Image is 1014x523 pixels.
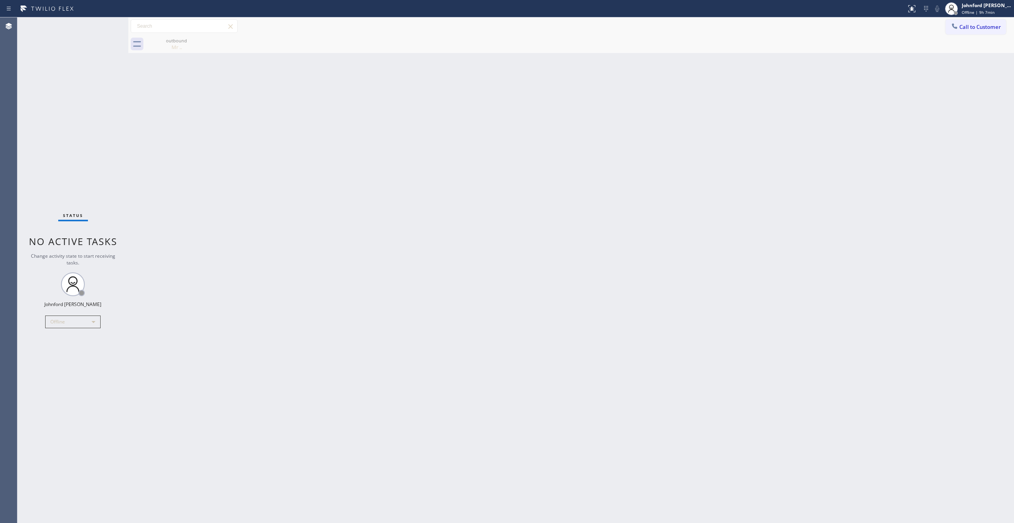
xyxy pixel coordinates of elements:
div: outbound [147,38,206,44]
div: Johnford [PERSON_NAME] [962,2,1012,9]
div: Offline [45,316,101,328]
div: Mr .. [147,44,206,51]
div: Johnford [PERSON_NAME] [44,301,101,308]
button: Call to Customer [945,19,1006,34]
span: Call to Customer [959,23,1001,30]
button: Mute [932,3,943,14]
span: Offline | 9h 7min [962,10,995,15]
span: Status [63,213,83,218]
span: Change activity state to start receiving tasks. [31,253,115,266]
div: Mr .. [147,35,206,53]
span: No active tasks [29,235,117,248]
input: Search [131,20,237,32]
